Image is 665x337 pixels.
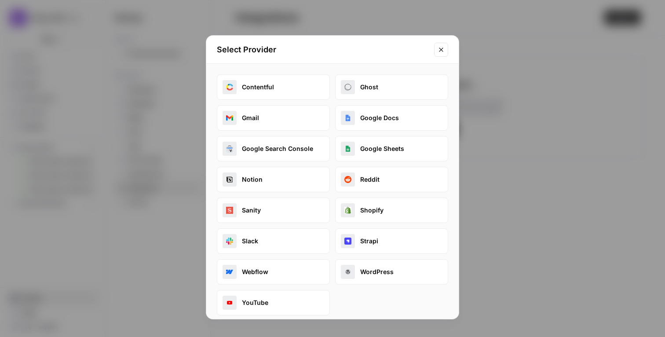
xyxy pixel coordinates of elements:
button: gmailGmail [217,105,330,131]
img: slack [226,238,233,245]
img: wordpress [344,268,351,275]
button: shopifyShopify [335,198,448,223]
button: google_sheetsGoogle Sheets [335,136,448,161]
button: youtubeYouTube [217,290,330,315]
button: webflow_oauthWebflow [217,259,330,285]
button: google_docsGoogle Docs [335,105,448,131]
img: youtube [226,299,233,306]
button: slackSlack [217,228,330,254]
img: shopify [344,207,351,214]
h2: Select Provider [217,44,429,56]
button: notionNotion [217,167,330,192]
img: strapi [344,238,351,245]
img: google_search_console [226,145,233,152]
img: gmail [226,114,233,121]
button: contentfulContentful [217,74,330,100]
button: wordpressWordPress [335,259,448,285]
button: google_search_consoleGoogle Search Console [217,136,330,161]
button: sanitySanity [217,198,330,223]
button: Close modal [434,43,448,57]
img: contentful [226,84,233,91]
img: sanity [226,207,233,214]
img: webflow_oauth [226,268,233,275]
img: google_sheets [344,145,351,152]
button: strapiStrapi [335,228,448,254]
img: reddit [344,176,351,183]
img: google_docs [344,114,351,121]
button: redditReddit [335,167,448,192]
img: ghost [344,84,351,91]
img: notion [226,176,233,183]
button: ghostGhost [335,74,448,100]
